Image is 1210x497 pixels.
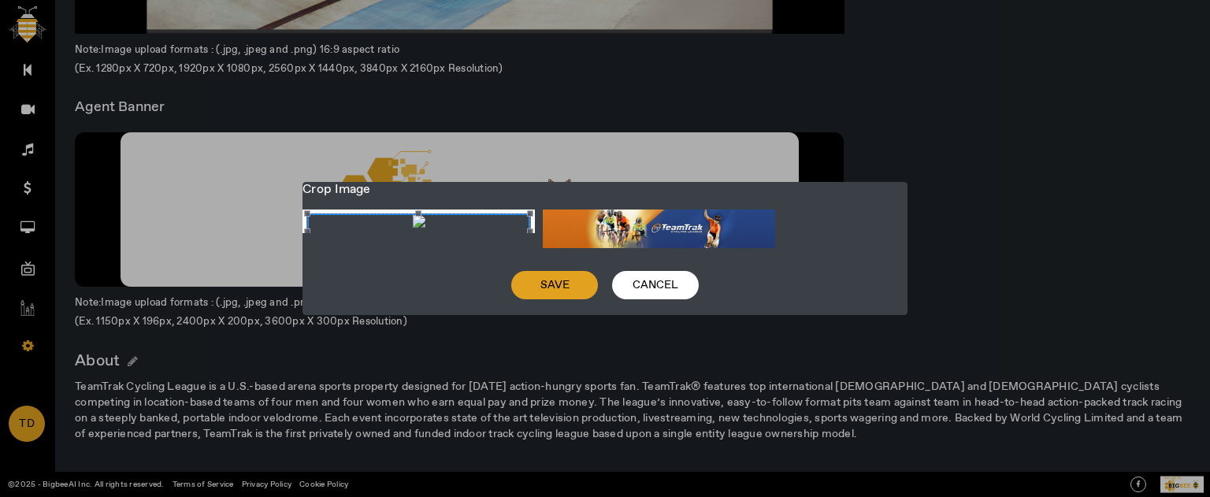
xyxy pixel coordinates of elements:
button: Cancel [612,271,699,299]
span: Cancel [633,277,678,293]
div: Crop Image [302,182,907,198]
div: Crop photo [307,213,529,250]
span: Save [540,277,570,293]
img: 0VIvK4AAAAGSURBVAMAbYj9l19xl58AAAAASUVORK5CYII= [543,210,775,248]
button: Save [511,271,598,299]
